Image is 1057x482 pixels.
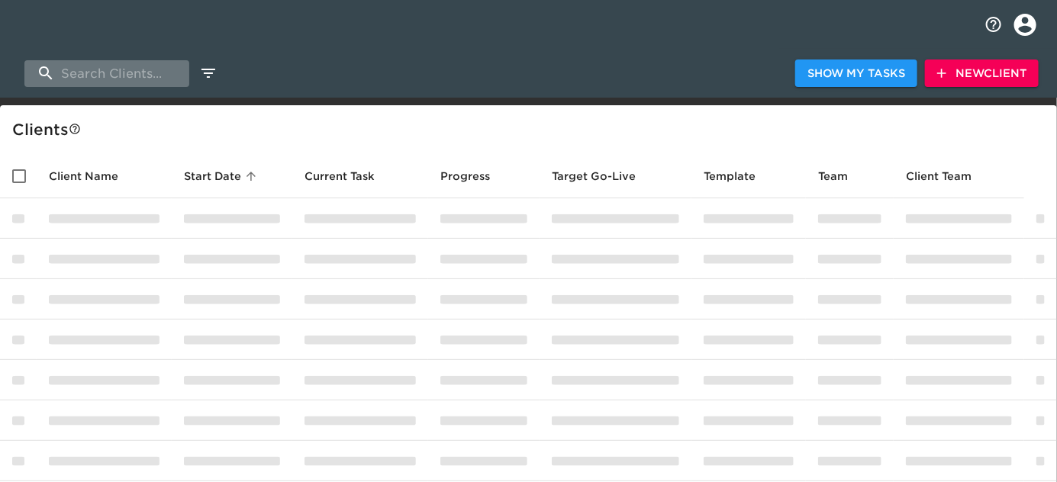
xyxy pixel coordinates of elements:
[69,123,81,135] svg: This is a list of all of your clients and clients shared with you
[818,167,868,185] span: Team
[195,60,221,86] button: edit
[184,167,261,185] span: Start Date
[24,60,189,87] input: search
[49,167,138,185] span: Client Name
[440,167,510,185] span: Progress
[925,59,1039,88] button: NewClient
[305,167,375,185] span: This is the next Task in this Hub that should be completed
[1003,2,1048,47] button: profile
[807,64,905,83] span: Show My Tasks
[937,64,1026,83] span: New Client
[552,167,636,185] span: Calculated based on the start date and the duration of all Tasks contained in this Hub.
[795,59,917,88] button: Show My Tasks
[906,167,991,185] span: Client Team
[305,167,395,185] span: Current Task
[12,117,1051,142] div: Client s
[975,6,1012,43] button: notifications
[704,167,775,185] span: Template
[552,167,656,185] span: Target Go-Live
